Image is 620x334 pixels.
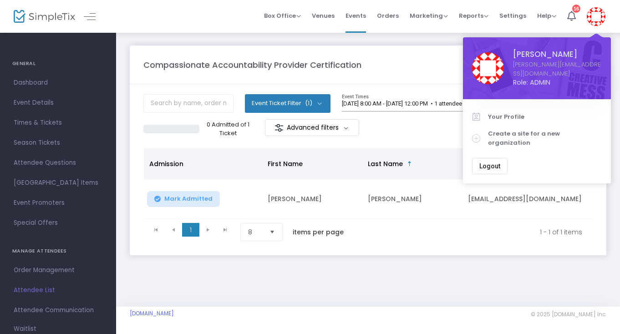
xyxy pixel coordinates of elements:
[274,123,284,132] img: filter
[459,11,488,20] span: Reports
[14,77,102,89] span: Dashboard
[472,125,602,151] a: Create a site for a new organization
[462,180,599,219] td: [EMAIL_ADDRESS][DOMAIN_NAME]
[264,11,301,20] span: Box Office
[531,311,606,318] span: © 2025 [DOMAIN_NAME] Inc.
[513,78,602,87] span: Role: ADMIN
[12,242,104,260] h4: MANAGE ATTENDEES
[472,158,508,174] button: Logout
[472,108,602,126] a: Your Profile
[266,223,279,241] button: Select
[305,100,312,107] span: (1)
[14,97,102,109] span: Event Details
[14,117,102,129] span: Times & Tickets
[368,159,403,168] span: Last Name
[245,94,330,112] button: Event Ticket Filter(1)
[164,195,213,202] span: Mark Admitted
[513,49,602,60] span: [PERSON_NAME]
[499,4,526,27] span: Settings
[14,157,102,169] span: Attendee Questions
[410,11,448,20] span: Marketing
[14,137,102,149] span: Season Tickets
[182,223,199,237] span: Page 1
[362,180,462,219] td: [PERSON_NAME]
[144,148,592,219] div: Data table
[14,177,102,189] span: [GEOGRAPHIC_DATA] Items
[572,5,580,13] div: 16
[14,217,102,229] span: Special Offers
[537,11,556,20] span: Help
[248,228,262,237] span: 8
[479,162,500,170] span: Logout
[14,284,102,296] span: Attendee List
[346,4,366,27] span: Events
[14,304,102,316] span: Attendee Communication
[149,159,183,168] span: Admission
[265,119,359,136] m-button: Advanced filters
[513,60,602,78] a: [PERSON_NAME][EMAIL_ADDRESS][DOMAIN_NAME]
[363,223,582,241] kendo-pager-info: 1 - 1 of 1 items
[262,180,362,219] td: [PERSON_NAME]
[14,264,102,276] span: Order Management
[406,160,413,167] span: Sortable
[377,4,399,27] span: Orders
[14,197,102,209] span: Event Promoters
[143,59,361,71] m-panel-title: Compassionate Accountability Provider Certification
[130,310,174,317] a: [DOMAIN_NAME]
[488,112,602,121] span: Your Profile
[143,94,234,113] input: Search by name, order number, email, ip address
[268,159,303,168] span: First Name
[14,324,36,334] span: Waitlist
[342,100,462,107] span: [DATE] 8:00 AM - [DATE] 12:00 PM • 1 attendee
[312,4,335,27] span: Venues
[203,120,253,138] p: 0 Admitted of 1 Ticket
[488,129,602,147] span: Create a site for a new organization
[12,55,104,73] h4: GENERAL
[147,191,220,207] button: Mark Admitted
[293,228,344,237] label: items per page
